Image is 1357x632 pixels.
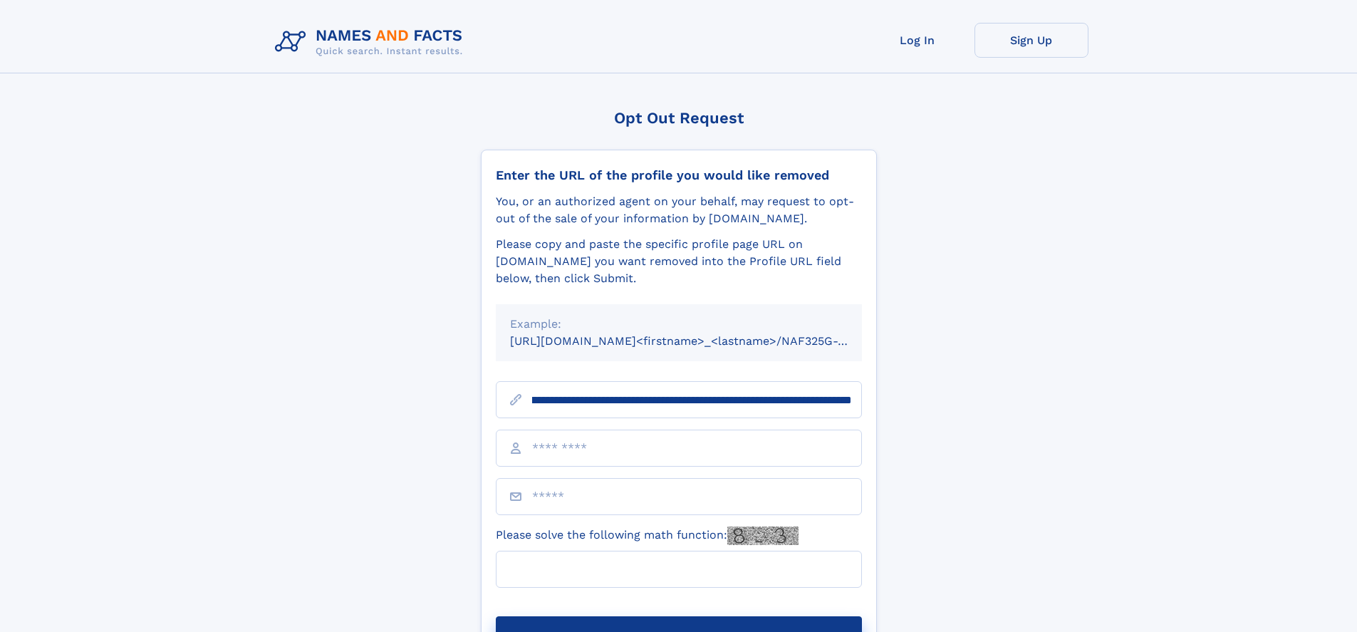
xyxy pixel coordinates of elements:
[974,23,1088,58] a: Sign Up
[481,109,877,127] div: Opt Out Request
[496,193,862,227] div: You, or an authorized agent on your behalf, may request to opt-out of the sale of your informatio...
[269,23,474,61] img: Logo Names and Facts
[496,167,862,183] div: Enter the URL of the profile you would like removed
[496,527,799,545] label: Please solve the following math function:
[510,334,889,348] small: [URL][DOMAIN_NAME]<firstname>_<lastname>/NAF325G-xxxxxxxx
[861,23,974,58] a: Log In
[496,236,862,287] div: Please copy and paste the specific profile page URL on [DOMAIN_NAME] you want removed into the Pr...
[510,316,848,333] div: Example:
